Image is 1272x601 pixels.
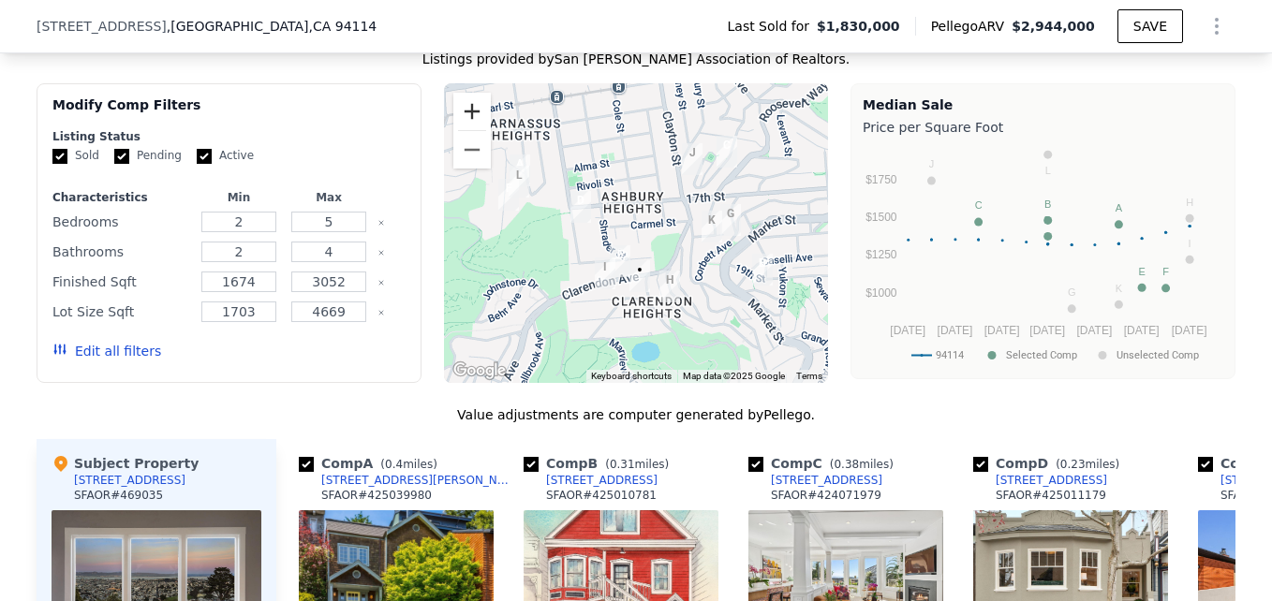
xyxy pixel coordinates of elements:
input: Active [197,149,212,164]
text: [DATE] [984,324,1020,337]
text: H [1186,197,1193,208]
text: C [975,199,983,211]
a: [STREET_ADDRESS] [748,473,882,488]
text: Selected Comp [1006,349,1077,361]
text: [DATE] [1124,324,1160,337]
a: Terms (opens in new tab) [796,371,822,381]
text: J [929,158,935,169]
div: Characteristics [52,190,190,205]
text: [DATE] [890,324,925,337]
button: Show Options [1198,7,1235,45]
button: Zoom in [453,93,491,130]
a: [STREET_ADDRESS] [973,473,1107,488]
button: Keyboard shortcuts [591,370,672,383]
text: [DATE] [1029,324,1065,337]
button: Clear [377,279,385,286]
text: 94114 [936,349,964,361]
span: ( miles) [373,458,444,471]
img: Google [449,359,510,383]
span: $1,830,000 [817,17,900,36]
span: Last Sold for [728,17,818,36]
div: 254 Edgewood Ave [491,171,526,218]
div: Min [198,190,280,205]
div: Bedrooms [52,209,190,235]
text: G [1068,286,1076,298]
text: $1250 [865,248,897,261]
text: D [1044,214,1052,226]
div: Comp C [748,454,901,473]
text: K [1116,283,1123,294]
text: [DATE] [938,324,973,337]
span: Map data ©2025 Google [683,371,785,381]
div: Price per Square Foot [863,114,1223,140]
span: ( miles) [598,458,676,471]
text: L [1045,165,1051,176]
span: $2,944,000 [1012,19,1095,34]
div: SFAOR # 469035 [74,488,163,503]
div: 75 Clarendon Ave [587,250,623,297]
label: Active [197,148,254,164]
span: Pellego ARV [931,17,1013,36]
text: E [1138,266,1145,277]
text: A [1116,202,1123,213]
span: 0.4 [385,458,403,471]
span: , [GEOGRAPHIC_DATA] [167,17,377,36]
div: 51 Deming St [694,203,730,250]
label: Sold [52,148,99,164]
div: 4769 19th St [745,246,780,293]
div: SFAOR # 425010781 [546,488,657,503]
div: Comp A [299,454,445,473]
div: 1240 Stanyan St [563,183,599,230]
text: $1500 [865,211,897,224]
span: ( miles) [1048,458,1127,471]
div: Finished Sqft [52,269,190,295]
text: [DATE] [1172,324,1207,337]
text: B [1044,198,1051,210]
label: Pending [114,148,182,164]
div: [STREET_ADDRESS] [771,473,882,488]
text: [DATE] [1077,324,1113,337]
div: [STREET_ADDRESS] [546,473,658,488]
div: Comp B [524,454,676,473]
div: 230 Twin Peaks Blvd [622,253,658,300]
text: I [1189,238,1191,249]
text: $1000 [865,286,897,300]
div: Median Sale [863,95,1223,114]
button: Clear [377,249,385,257]
div: 361 Upper Ter # Te [674,136,710,183]
text: Unselected Comp [1117,349,1199,361]
div: 231 Upper Ter # Te [709,128,745,175]
a: [STREET_ADDRESS] [524,473,658,488]
span: 0.31 [610,458,635,471]
div: Bathrooms [52,239,190,265]
div: Value adjustments are computer generated by Pellego . [37,405,1235,424]
a: [STREET_ADDRESS][PERSON_NAME] [299,473,516,488]
div: Modify Comp Filters [52,95,406,129]
input: Sold [52,149,67,164]
span: , CA 94114 [308,19,377,34]
div: Subject Property [52,454,199,473]
div: [STREET_ADDRESS] [996,473,1107,488]
div: SFAOR # 425011179 [996,488,1106,503]
button: Zoom out [453,131,491,169]
button: Clear [377,219,385,227]
div: 1525 Willard St [502,147,538,194]
div: Listing Status [52,129,406,144]
div: 1559 Willard St [501,158,537,205]
svg: A chart. [863,140,1223,374]
div: Comp D [973,454,1127,473]
text: F [1162,266,1169,277]
a: Open this area in Google Maps (opens a new window) [449,359,510,383]
div: Lot Size Sqft [52,299,190,325]
div: Max [288,190,370,205]
button: SAVE [1117,9,1183,43]
span: ( miles) [822,458,901,471]
span: 0.38 [834,458,859,471]
text: $1750 [865,173,897,186]
button: Clear [377,309,385,316]
div: 34 Clarendon Ave [602,238,638,285]
span: 0.23 [1060,458,1086,471]
input: Pending [114,149,129,164]
button: Edit all filters [52,342,161,360]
